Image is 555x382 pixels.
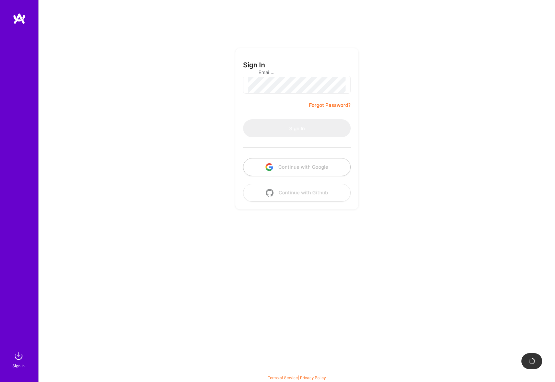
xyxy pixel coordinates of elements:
span: | [268,375,326,380]
img: icon [265,163,273,171]
a: Privacy Policy [300,375,326,380]
img: loading [529,358,535,364]
a: Forgot Password? [309,101,351,109]
div: © 2025 ATeams Inc., All rights reserved. [38,363,555,379]
a: Terms of Service [268,375,298,380]
img: sign in [12,350,25,362]
button: Continue with Google [243,158,351,176]
input: Email... [258,64,335,81]
button: Sign In [243,119,351,137]
div: Sign In [12,362,25,369]
h3: Sign In [243,61,265,69]
img: logo [13,13,26,24]
button: Continue with Github [243,184,351,202]
img: icon [266,189,273,197]
a: sign inSign In [13,350,25,369]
